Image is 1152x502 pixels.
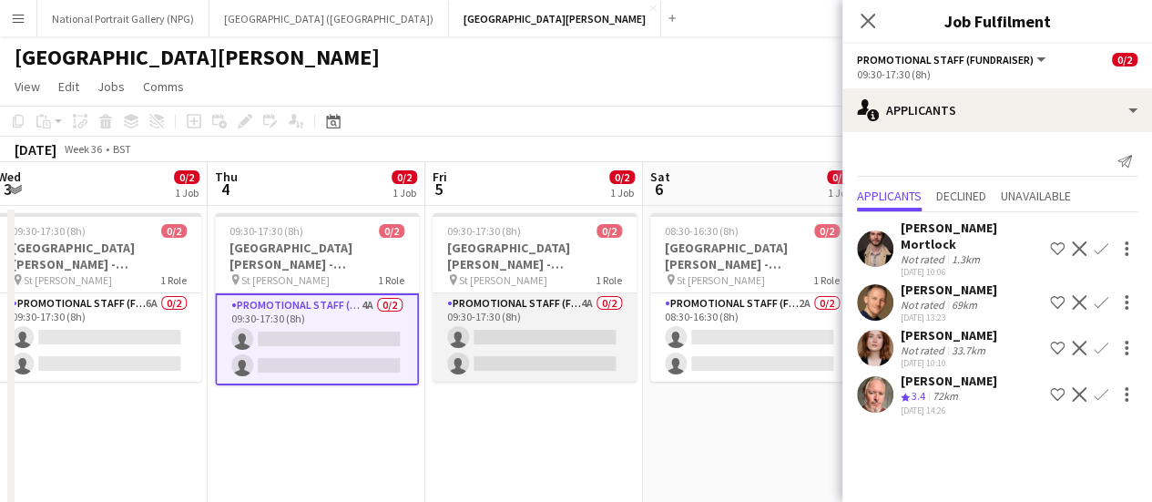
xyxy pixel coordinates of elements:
a: Comms [136,75,191,98]
app-card-role: Promotional Staff (Fundraiser)4A0/209:30-17:30 (8h) [215,293,419,385]
span: 5 [430,179,447,200]
span: 0/2 [827,170,852,184]
span: 0/2 [596,224,622,238]
div: [PERSON_NAME] [901,373,997,389]
div: Not rated [901,252,948,266]
span: 0/2 [174,170,199,184]
span: 1 Role [378,273,404,287]
span: 09:30-17:30 (8h) [12,224,86,238]
h1: [GEOGRAPHIC_DATA][PERSON_NAME] [15,44,380,71]
button: Promotional Staff (Fundraiser) [857,53,1048,67]
button: National Portrait Gallery (NPG) [37,1,209,36]
span: 0/2 [379,224,404,238]
span: Thu [215,169,238,185]
app-card-role: Promotional Staff (Fundraiser)2A0/208:30-16:30 (8h) [650,293,854,382]
span: St [PERSON_NAME] [24,273,112,287]
app-job-card: 08:30-16:30 (8h)0/2[GEOGRAPHIC_DATA][PERSON_NAME] - Fundraising St [PERSON_NAME]1 RolePromotional... [650,213,854,382]
h3: Job Fulfilment [842,9,1152,33]
div: BST [113,142,131,156]
h3: [GEOGRAPHIC_DATA][PERSON_NAME] - Fundraising [215,240,419,272]
a: View [7,75,47,98]
div: [DATE] 14:26 [901,405,997,416]
div: 69km [948,298,981,312]
span: 0/2 [392,170,417,184]
div: [DATE] 10:06 [901,266,1043,278]
span: St [PERSON_NAME] [459,273,547,287]
h3: [GEOGRAPHIC_DATA][PERSON_NAME] - Fundraising [650,240,854,272]
app-card-role: Promotional Staff (Fundraiser)4A0/209:30-17:30 (8h) [433,293,637,382]
span: 6 [647,179,670,200]
app-job-card: 09:30-17:30 (8h)0/2[GEOGRAPHIC_DATA][PERSON_NAME] - Fundraising St [PERSON_NAME]1 RolePromotional... [433,213,637,382]
span: Jobs [97,78,125,95]
div: [DATE] 10:10 [901,357,997,369]
span: 09:30-17:30 (8h) [447,224,521,238]
span: 3.4 [912,389,925,403]
span: 4 [212,179,238,200]
span: Comms [143,78,184,95]
span: 0/2 [814,224,840,238]
div: 1 Job [610,186,634,200]
div: Not rated [901,298,948,312]
a: Edit [51,75,87,98]
span: 1 Role [160,273,187,287]
div: 72km [929,389,962,405]
span: Week 36 [60,142,106,156]
span: 1 Role [596,273,622,287]
span: 0/2 [1112,53,1137,67]
div: 1 Job [392,186,416,200]
span: Unavailable [1001,190,1071,202]
span: St [PERSON_NAME] [241,273,330,287]
span: Fri [433,169,447,185]
span: St [PERSON_NAME] [677,273,765,287]
div: 09:30-17:30 (8h) [857,67,1137,81]
div: Not rated [901,343,948,357]
span: 0/2 [161,224,187,238]
div: [DATE] 13:23 [901,312,997,323]
span: 0/2 [609,170,635,184]
div: Applicants [842,88,1152,132]
div: 1.3km [948,252,984,266]
span: Declined [936,190,986,202]
app-job-card: 09:30-17:30 (8h)0/2[GEOGRAPHIC_DATA][PERSON_NAME] - Fundraising St [PERSON_NAME]1 RolePromotional... [215,213,419,385]
div: [PERSON_NAME] [901,282,997,298]
span: 08:30-16:30 (8h) [665,224,739,238]
div: 33.7km [948,343,989,357]
span: Edit [58,78,79,95]
h3: [GEOGRAPHIC_DATA][PERSON_NAME] - Fundraising [433,240,637,272]
div: [DATE] [15,140,56,159]
span: View [15,78,40,95]
div: 1 Job [175,186,199,200]
div: [PERSON_NAME] Mortlock [901,220,1043,252]
span: 09:30-17:30 (8h) [229,224,303,238]
button: [GEOGRAPHIC_DATA][PERSON_NAME] [449,1,661,36]
span: Promotional Staff (Fundraiser) [857,53,1034,67]
span: 1 Role [813,273,840,287]
a: Jobs [90,75,132,98]
div: [PERSON_NAME] [901,327,997,343]
button: [GEOGRAPHIC_DATA] ([GEOGRAPHIC_DATA]) [209,1,449,36]
span: Sat [650,169,670,185]
span: Applicants [857,190,922,202]
div: 1 Job [828,186,851,200]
